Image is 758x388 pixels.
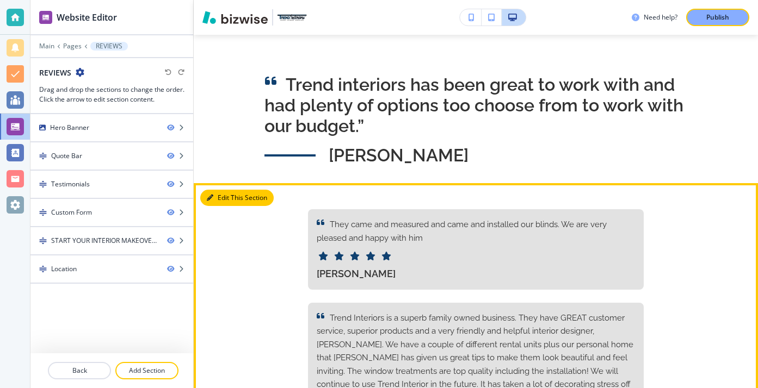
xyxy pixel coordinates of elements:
div: DragCustom Form [30,199,193,226]
button: Main [39,42,54,50]
img: Drag [39,237,47,245]
div: Testimonials [51,179,90,189]
button: REVIEWS [90,42,128,51]
button: Publish [686,9,749,26]
div: Hero Banner [30,114,193,141]
button: Add Section [115,362,178,379]
img: editor icon [39,11,52,24]
div: Location [51,264,77,274]
button: Back [48,362,111,379]
h3: Need help? [644,12,677,22]
h2: REVIEWS [39,67,71,78]
div: DragQuote Bar [30,142,193,170]
div: Hero Banner [50,123,89,133]
div: DragTestimonials [30,171,193,198]
h2: Website Editor [57,11,117,24]
h2: Trend interiors has been great to work with and had plenty of options too choose from to work wit... [264,74,688,136]
img: Bizwise Logo [202,11,268,24]
p: Add Section [116,366,177,376]
div: START YOUR INTERIOR MAKEOVER NOW! [51,236,158,246]
div: Quote Bar [51,151,82,161]
button: Edit This Section [200,190,274,206]
p: They came and measured and came and installed our blinds. We are very pleased and happy with him [317,218,635,245]
p: [PERSON_NAME] [317,267,635,281]
button: Pages [63,42,82,50]
img: Drag [39,265,47,273]
p: Publish [706,12,729,22]
p: REVIEWS [96,42,122,50]
p: Back [49,366,110,376]
img: Drag [39,209,47,216]
h3: Drag and drop the sections to change the order. Click the arrow to edit section content. [39,85,184,104]
div: DragLocation [30,255,193,283]
h2: [PERSON_NAME] [329,145,469,166]
img: Drag [39,180,47,188]
img: Your Logo [278,14,307,21]
div: DragSTART YOUR INTERIOR MAKEOVER NOW! [30,227,193,254]
div: Custom Form [51,208,92,217]
img: Drag [39,152,47,160]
